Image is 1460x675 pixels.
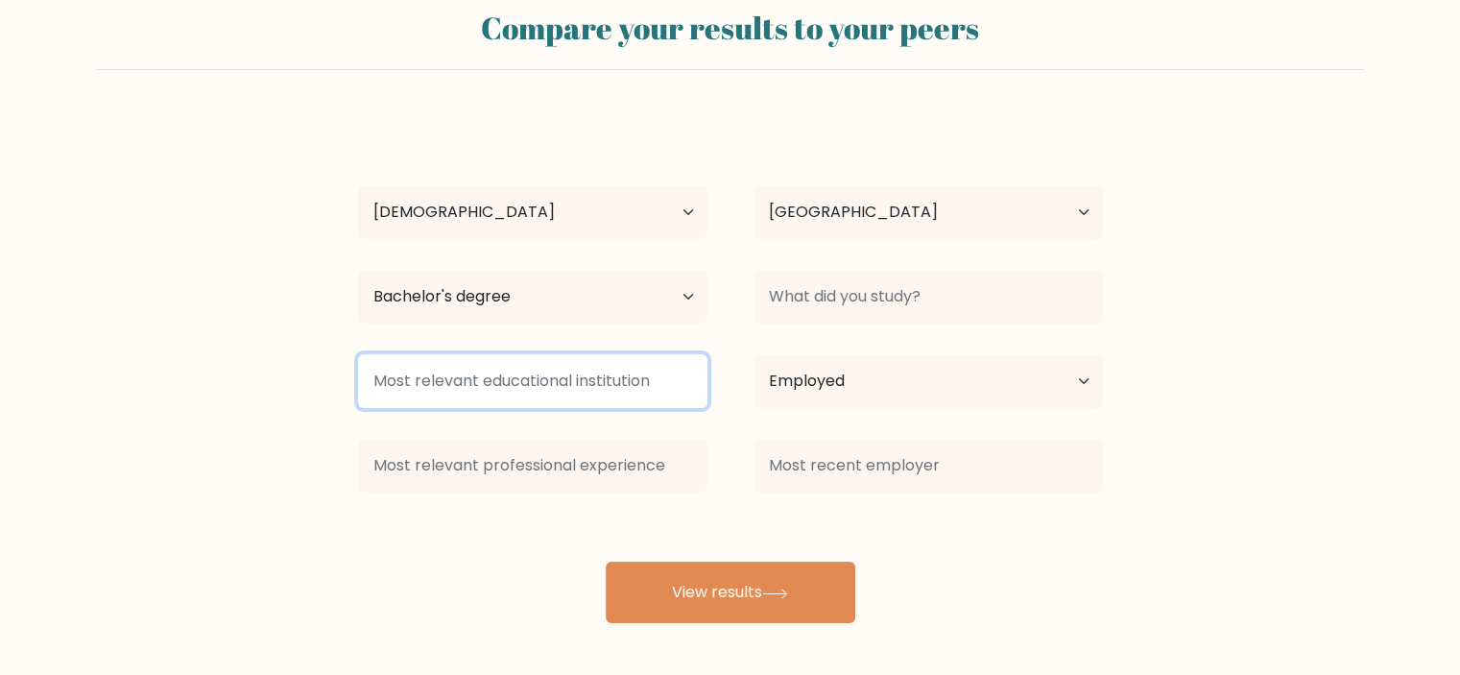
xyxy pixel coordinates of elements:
input: What did you study? [754,270,1103,324]
h2: Compare your results to your peers [108,10,1352,46]
input: Most recent employer [754,439,1103,493]
input: Most relevant professional experience [358,439,707,493]
input: Most relevant educational institution [358,354,707,408]
button: View results [606,562,855,623]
